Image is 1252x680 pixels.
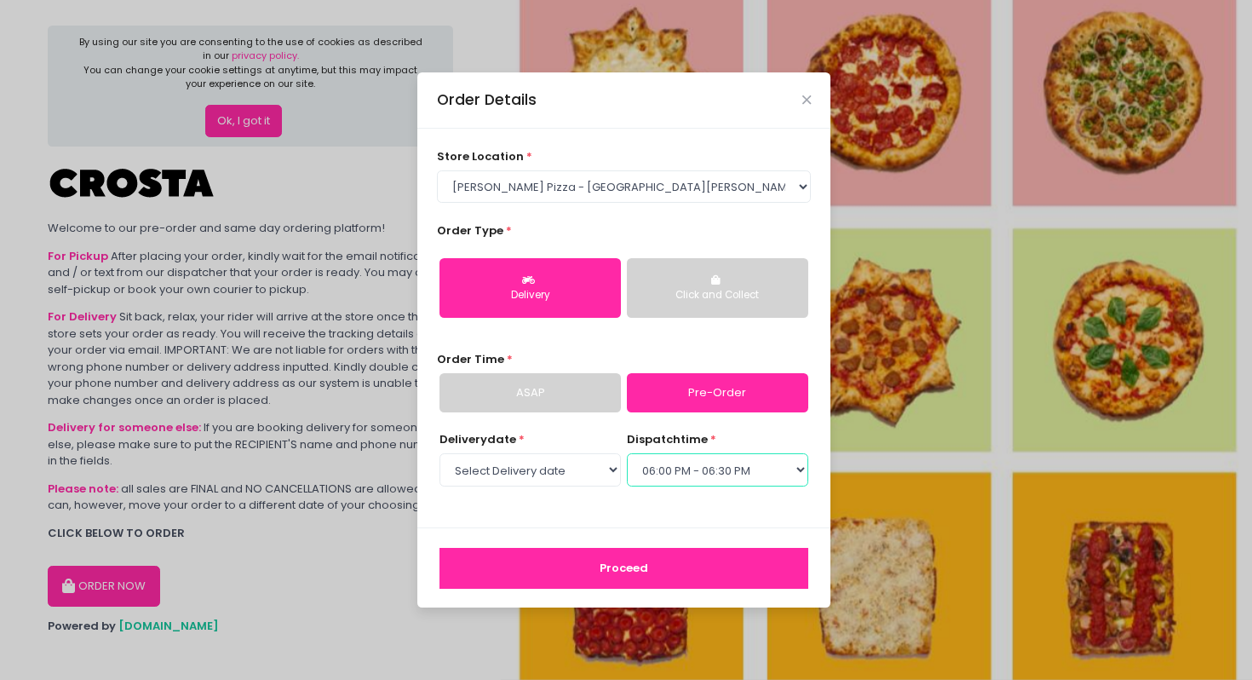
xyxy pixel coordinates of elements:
[627,373,808,412] a: Pre-Order
[627,431,708,447] span: dispatch time
[439,431,516,447] span: Delivery date
[437,148,524,164] span: store location
[627,258,808,318] button: Click and Collect
[439,548,808,589] button: Proceed
[451,288,609,303] div: Delivery
[437,222,503,239] span: Order Type
[437,351,504,367] span: Order Time
[439,258,621,318] button: Delivery
[802,95,811,104] button: Close
[439,373,621,412] a: ASAP
[639,288,796,303] div: Click and Collect
[437,89,537,111] div: Order Details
